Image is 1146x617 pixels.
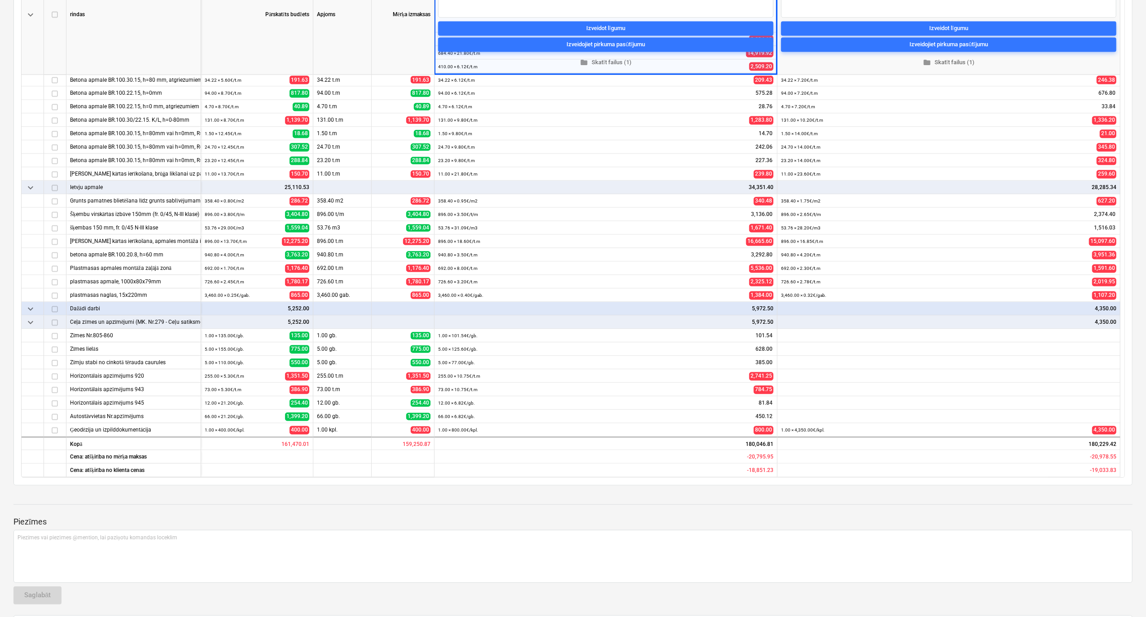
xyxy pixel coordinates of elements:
[781,280,821,285] small: 726.60 × 2.78€ / t.m
[205,414,244,419] small: 66.00 × 21.20€ / gb.
[205,199,244,204] small: 358.40 × 0.80€ / m2
[781,226,821,231] small: 53.76 × 28.20€ / m3
[411,157,430,164] span: 288.84
[1097,143,1116,152] span: 345.80
[290,76,309,84] span: 191.63
[586,23,625,34] div: Izveidot līgumu
[290,345,309,354] span: 775.00
[285,278,309,286] span: 1,780.17
[438,266,478,271] small: 692.00 × 8.00€ / t.m
[313,100,372,114] div: 4.70 t.m
[313,167,372,181] div: 11.00 t.m
[66,464,201,477] div: Cena: atšķirība no klienta cenas
[70,329,197,342] div: Zīmes Nr.805-860
[755,359,773,367] span: 385.00
[313,73,372,87] div: 34.22 t.m
[1101,574,1146,617] div: Chat Widget
[438,21,773,35] button: Izveidot līgumu
[406,117,430,124] span: 1,139.70
[313,154,372,167] div: 23.20 t.m
[758,400,773,407] span: 81.84
[70,167,197,181] div: Betona sagataves kārtas ierīkošana, brūģa likšanai uz pabetonējuma
[1090,467,1116,474] span: Paredzamā rentabilitāte - iesniegts piedāvājums salīdzinājumā ar klienta cenu
[70,248,197,261] div: betona apmale BR.100.20.8, h=60 mm
[435,437,777,450] div: 180,046.81
[205,105,239,110] small: 4.70 × 8.70€ / t.m
[290,157,309,165] span: 288.84
[285,264,309,273] span: 1,176.40
[205,181,309,194] div: 25,110.53
[909,40,988,50] div: Izveidojiet pirkuma pasūtījumu
[758,130,773,138] span: 14.70
[70,370,197,383] div: Horizontālais apzīmējums 920
[755,413,773,421] span: 450.12
[411,144,430,151] span: 307.52
[403,238,430,245] span: 12,275.20
[1092,291,1116,300] span: 1,107.20
[411,346,430,353] span: 775.00
[313,248,372,262] div: 940.80 t.m
[438,91,475,96] small: 94.00 × 6.12€ / t.m
[781,37,1116,52] button: Izveidojiet pirkuma pasūtījumu
[205,172,244,177] small: 11.00 × 13.70€ / t.m
[205,253,244,258] small: 940.80 × 4.00€ / t.m
[749,224,773,233] span: 1,671.40
[1093,225,1116,232] span: 1,516.03
[205,226,244,231] small: 53.76 × 29.00€ / m3
[313,114,372,127] div: 131.00 t.m
[438,199,478,204] small: 358.40 × 0.95€ / m2
[781,118,823,123] small: 131.00 × 10.20€ / t.m
[438,226,478,231] small: 53.76 × 31.09€ / m3
[781,91,818,96] small: 94.00 × 7.20€ / t.m
[781,428,825,433] small: 1.00 × 4,350.00€ / kpl.
[313,87,372,100] div: 94.00 t.m
[66,450,201,464] div: Cena: atšķirība no mērķa maksas
[205,239,247,244] small: 896.00 × 13.70€ / t.m
[285,116,309,125] span: 1,139.70
[438,401,475,406] small: 12.00 × 6.82€ / gb.
[755,332,773,340] span: 101.54
[205,293,250,298] small: 3,460.00 × 0.25€ / gab.
[406,211,430,218] span: 3,404.80
[1092,426,1116,435] span: 4,350.00
[205,212,245,217] small: 896.00 × 3.80€ / t/m
[754,386,773,394] span: 784.75
[1092,264,1116,273] span: 1,591.60
[70,356,197,369] div: Zīmju stabi no cinkotā tērauda caurules
[205,266,244,271] small: 692.00 × 1.70€ / t.m
[750,211,773,219] span: 3,136.00
[414,103,430,110] span: 40.89
[313,343,372,356] div: 5.00 gb.
[781,105,815,110] small: 4.70 × 7.20€ / t.m
[442,57,770,67] span: Skatīt failus (1)
[781,266,821,271] small: 692.00 × 2.30€ / t.m
[290,426,309,435] span: 400.00
[747,467,773,474] span: Paredzamā rentabilitāte - iesniegts piedāvājums salīdzinājumā ar klienta cenu
[438,118,478,123] small: 131.00 × 9.80€ / t.m
[406,373,430,380] span: 1,351.50
[1097,197,1116,206] span: 627.20
[205,91,241,96] small: 94.00 × 8.70€ / t.m
[70,141,197,154] div: Betona apmale BR.100.30.15, h=80mm vai h=0mm, R=1m
[411,198,430,205] span: 286.72
[749,372,773,381] span: 2,741.25
[1097,157,1116,165] span: 324.80
[205,280,244,285] small: 726.60 × 2.45€ / t.m
[25,304,36,315] span: keyboard_arrow_down
[70,302,197,315] div: Dažādi darbi
[438,293,483,298] small: 3,460.00 × 0.40€ / gab.
[781,239,823,244] small: 896.00 × 16.85€ / t.m
[755,144,773,151] span: 242.06
[285,372,309,381] span: 1,351.50
[438,145,475,150] small: 24.70 × 9.80€ / t.m
[438,37,773,52] button: Izveidojiet pirkuma pasūtījumu
[438,239,480,244] small: 896.00 × 18.60€ / t.m
[205,159,244,163] small: 23.20 × 12.45€ / t.m
[313,370,372,383] div: 255.00 t.m
[438,105,472,110] small: 4.70 × 6.12€ / t.m
[754,197,773,206] span: 340.48
[438,253,478,258] small: 940.80 × 3.50€ / t.m
[1092,116,1116,125] span: 1,336.20
[313,329,372,343] div: 1.00 gb.
[781,159,821,163] small: 23.20 × 14.00€ / t.m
